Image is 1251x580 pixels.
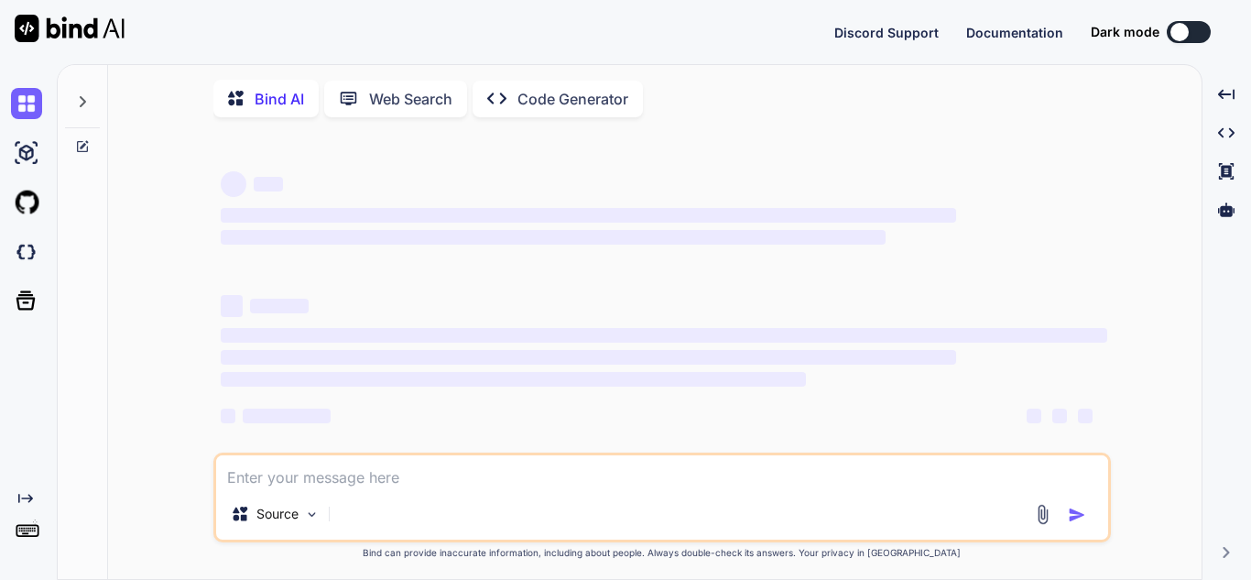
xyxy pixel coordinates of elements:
[1091,23,1159,41] span: Dark mode
[11,137,42,169] img: ai-studio
[1027,409,1041,423] span: ‌
[1068,506,1086,524] img: icon
[221,409,235,423] span: ‌
[834,25,939,40] span: Discord Support
[254,177,283,192] span: ‌
[221,295,243,317] span: ‌
[15,15,125,42] img: Bind AI
[11,236,42,268] img: darkCloudIdeIcon
[221,230,886,245] span: ‌
[11,187,42,218] img: githubLight
[369,88,452,110] p: Web Search
[221,328,1107,343] span: ‌
[304,507,320,522] img: Pick Models
[255,88,304,110] p: Bind AI
[1032,504,1053,525] img: attachment
[221,372,806,387] span: ‌
[11,88,42,119] img: chat
[834,23,939,42] button: Discord Support
[1052,409,1067,423] span: ‌
[221,171,246,197] span: ‌
[213,546,1111,560] p: Bind can provide inaccurate information, including about people. Always double-check its answers....
[221,208,956,223] span: ‌
[1078,409,1093,423] span: ‌
[243,409,331,423] span: ‌
[256,505,299,523] p: Source
[250,299,309,313] span: ‌
[221,350,956,365] span: ‌
[966,25,1063,40] span: Documentation
[966,23,1063,42] button: Documentation
[517,88,628,110] p: Code Generator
